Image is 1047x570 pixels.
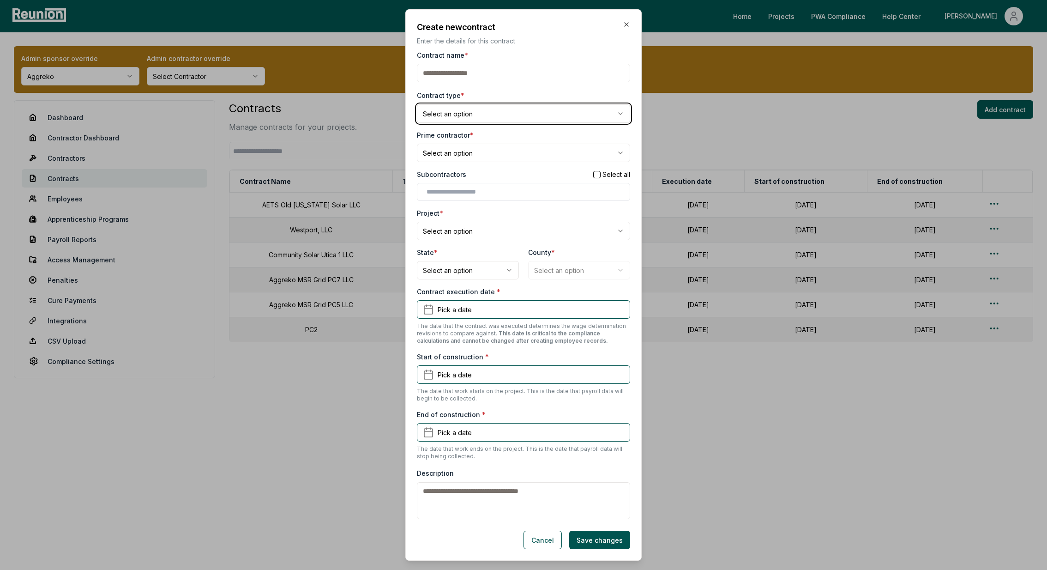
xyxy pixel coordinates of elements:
[417,469,454,477] label: Description
[438,428,472,437] span: Pick a date
[523,531,562,549] button: Cancel
[417,330,608,344] span: This date is critical to the compliance calculations and cannot be changed after creating employe...
[417,423,630,442] button: Pick a date
[417,365,630,384] button: Pick a date
[417,287,500,297] label: Contract execution date
[417,388,630,402] p: The date that work starts on the project. This is the date that payroll data will begin to be col...
[417,352,489,362] label: Start of construction
[417,410,486,419] label: End of construction
[417,300,630,319] button: Pick a date
[417,322,626,344] span: The date that the contract was executed determines the wage determination revisions to compare ag...
[438,370,472,380] span: Pick a date
[417,21,630,33] h2: Create new contract
[417,170,466,179] label: Subcontractors
[528,248,555,257] label: County
[438,305,472,315] span: Pick a date
[417,36,630,46] p: Enter the details for this contract
[417,91,464,99] label: Contract type
[569,531,630,549] button: Save changes
[417,130,474,140] label: Prime contractor
[417,50,468,60] label: Contract name
[417,208,443,218] label: Project
[417,445,630,460] p: The date that work ends on the project. This is the date that payroll data will stop being collec...
[602,171,630,178] label: Select all
[417,248,438,257] label: State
